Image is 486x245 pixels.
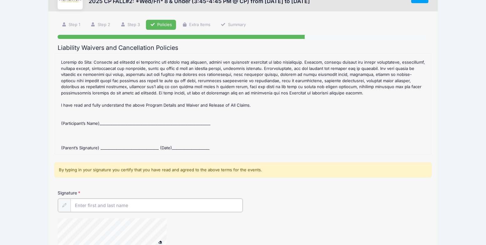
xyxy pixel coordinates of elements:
[58,44,429,51] h2: Liability Waivers and Cancellation Policies
[146,20,176,30] a: Policies
[116,20,144,30] a: Step 3
[70,199,243,212] input: Enter first and last name
[58,57,428,151] div: : CANCELLATION/REFUND POLICY MOMENTUM SWIM has formed a firm NO REFUND POLICY concerning swimming...
[178,20,215,30] a: Extra Items
[217,20,250,30] a: Summary
[58,190,150,196] label: Signature
[54,162,432,178] div: By typing in your signature you certify that you have read and agreed to the above terms for the ...
[86,20,114,30] a: Step 2
[58,20,85,30] a: Step 1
